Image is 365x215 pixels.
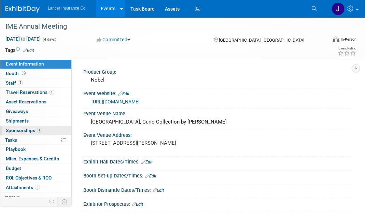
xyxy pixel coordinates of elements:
[0,78,71,88] a: Staff1
[6,89,54,95] span: Travel Reservations
[6,146,26,152] span: Playbook
[6,185,40,190] span: Attachments
[23,48,34,53] a: Edit
[83,67,351,75] div: Product Group:
[18,80,23,85] span: 1
[92,99,140,104] a: [URL][DOMAIN_NAME]
[83,171,351,180] div: Booth Set-up Dates/Times:
[83,130,351,139] div: Event Venue Address:
[340,37,356,42] div: In-Person
[338,47,356,50] div: Event Rating
[6,99,46,104] span: Asset Reservations
[49,90,54,95] span: 1
[94,36,133,43] button: Committed
[35,185,40,190] span: 3
[88,117,346,127] div: [GEOGRAPHIC_DATA], Curio Collection by [PERSON_NAME]
[6,109,28,114] span: Giveaways
[6,175,52,181] span: ROI, Objectives & ROO
[20,71,27,76] span: Booth not reserved yet
[58,197,72,206] td: Toggle Event Tabs
[3,20,322,33] div: IME Annual Meeting
[145,174,156,178] a: Edit
[42,37,56,42] span: (4 days)
[4,194,15,200] span: more
[333,37,339,42] img: Format-Inperson.png
[83,109,351,117] div: Event Venue Name:
[153,188,164,193] a: Edit
[0,69,71,78] a: Booth
[5,47,34,54] td: Tags
[141,160,153,164] a: Edit
[83,157,351,166] div: Exhibit Hall Dates/Times:
[0,126,71,135] a: Sponsorships1
[0,192,71,202] a: more
[0,59,71,69] a: Event Information
[0,164,71,173] a: Budget
[6,71,27,76] span: Booth
[6,61,44,67] span: Event Information
[219,38,304,43] span: [GEOGRAPHIC_DATA], [GEOGRAPHIC_DATA]
[46,197,58,206] td: Personalize Event Tab Strip
[6,80,23,86] span: Staff
[6,118,29,124] span: Shipments
[20,36,26,42] span: to
[0,88,71,97] a: Travel Reservations1
[0,173,71,183] a: ROI, Objectives & ROO
[0,97,71,106] a: Asset Reservations
[0,107,71,116] a: Giveaways
[0,116,71,126] a: Shipments
[0,183,71,192] a: Attachments3
[83,199,351,208] div: Exhibitor Prospectus:
[118,91,129,96] a: Edit
[91,140,187,146] pre: [STREET_ADDRESS][PERSON_NAME]
[0,135,71,145] a: Tasks
[132,202,143,207] a: Edit
[37,128,42,133] span: 1
[5,36,41,42] span: [DATE] [DATE]
[0,154,71,163] a: Misc. Expenses & Credits
[332,2,345,15] img: Jimmy Navarro
[6,156,59,161] span: Misc. Expenses & Credits
[6,128,42,133] span: Sponsorships
[302,35,356,46] div: Event Format
[0,145,71,154] a: Playbook
[5,6,40,13] img: ExhibitDay
[83,185,351,194] div: Booth Dismantle Dates/Times:
[48,6,85,11] span: Lancer Insurance Co
[5,137,17,143] span: Tasks
[83,88,351,97] div: Event Website:
[6,166,21,171] span: Budget
[88,75,346,85] div: Nobel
